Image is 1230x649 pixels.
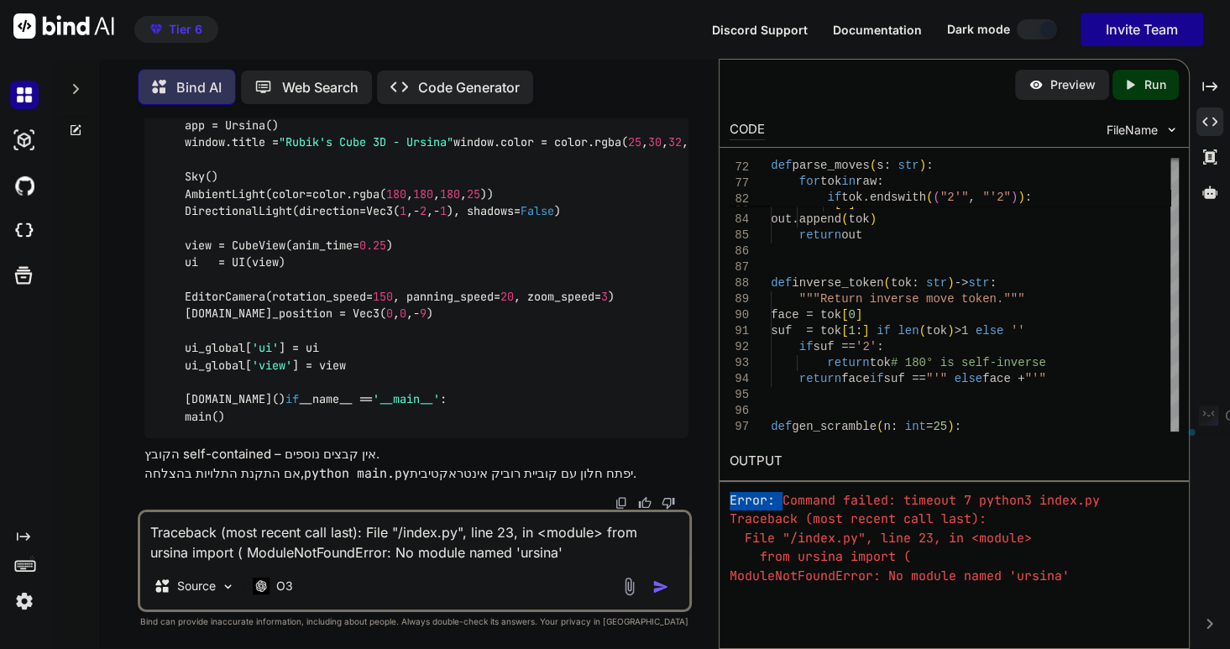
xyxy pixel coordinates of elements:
[10,587,39,615] img: settings
[841,372,870,385] span: face
[891,276,912,290] span: tok
[252,358,292,373] span: 'view'
[841,308,848,322] span: [
[150,24,162,34] img: premium
[841,228,862,242] span: out
[1144,76,1165,93] p: Run
[400,203,406,218] span: 1
[500,289,514,304] span: 20
[730,291,749,307] div: 89
[730,212,749,228] div: 84
[252,341,279,356] span: 'ui'
[841,191,926,204] span: tok.endswith
[799,340,814,353] span: if
[648,135,662,150] span: 30
[799,228,841,242] span: return
[304,465,410,482] code: python main.py
[628,135,641,150] span: 25
[870,159,877,172] span: (
[1025,372,1046,385] span: "'"
[827,356,869,369] span: return
[926,159,933,172] span: :
[891,420,898,433] span: :
[10,126,39,154] img: darkAi-studio
[849,324,856,338] span: 1
[870,212,877,226] span: )
[730,339,749,355] div: 92
[912,276,919,290] span: :
[730,307,749,323] div: 90
[276,578,293,594] p: O3
[712,21,808,39] button: Discord Support
[730,243,749,259] div: 86
[856,196,862,210] span: +
[176,77,222,97] p: Bind AI
[467,186,480,202] span: 25
[792,420,877,433] span: gen_scramble
[841,196,848,210] span: 0
[1165,123,1179,137] img: chevron down
[720,442,1189,481] h2: OUTPUT
[420,306,427,322] span: 9
[926,420,933,433] span: =
[668,135,682,150] span: 32
[13,13,114,39] img: Bind AI
[849,308,856,322] span: 0
[877,340,883,353] span: :
[386,186,406,202] span: 180
[373,289,393,304] span: 150
[386,306,393,322] span: 0
[898,159,919,172] span: str
[1081,13,1203,46] button: Invite Team
[849,212,870,226] span: tok
[856,308,862,322] span: ]
[947,324,954,338] span: )
[521,203,554,218] span: False
[799,292,1025,306] span: """Return inverse move token."""
[940,191,969,204] span: "2'"
[862,196,883,210] span: '2'
[279,135,453,150] span: "Rubik's Cube 3D - Ursina"
[884,159,891,172] span: :
[799,372,841,385] span: return
[413,186,433,202] span: 180
[730,259,749,275] div: 87
[138,615,692,628] p: Bind can provide inaccurate information, including about people. Always double-check its answers....
[926,324,947,338] span: tok
[1107,122,1158,139] span: FileName
[638,496,652,510] img: like
[856,340,877,353] span: '2'
[662,496,675,510] img: dislike
[870,372,884,385] span: if
[933,191,940,204] span: (
[799,175,820,188] span: for
[730,175,749,191] span: 77
[652,578,669,595] img: icon
[10,217,39,245] img: cloudideIcon
[440,186,460,202] span: 180
[730,228,749,243] div: 85
[418,77,520,97] p: Code Generator
[961,324,968,338] span: 1
[1028,77,1044,92] img: preview
[615,496,628,510] img: copy
[884,420,891,433] span: n
[792,159,869,172] span: parse_moves
[730,387,749,403] div: 95
[833,21,922,39] button: Documentation
[955,276,969,290] span: ->
[440,203,447,218] span: 1
[285,392,299,407] span: if
[919,324,926,338] span: (
[926,372,947,385] span: "'"
[982,191,1011,204] span: "'2"
[982,372,1024,385] span: face +
[947,21,1010,38] span: Dark mode
[730,371,749,387] div: 94
[835,196,841,210] span: [
[877,420,883,433] span: (
[955,420,961,433] span: :
[771,276,792,290] span: def
[877,324,891,338] span: if
[221,579,235,594] img: Pick Models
